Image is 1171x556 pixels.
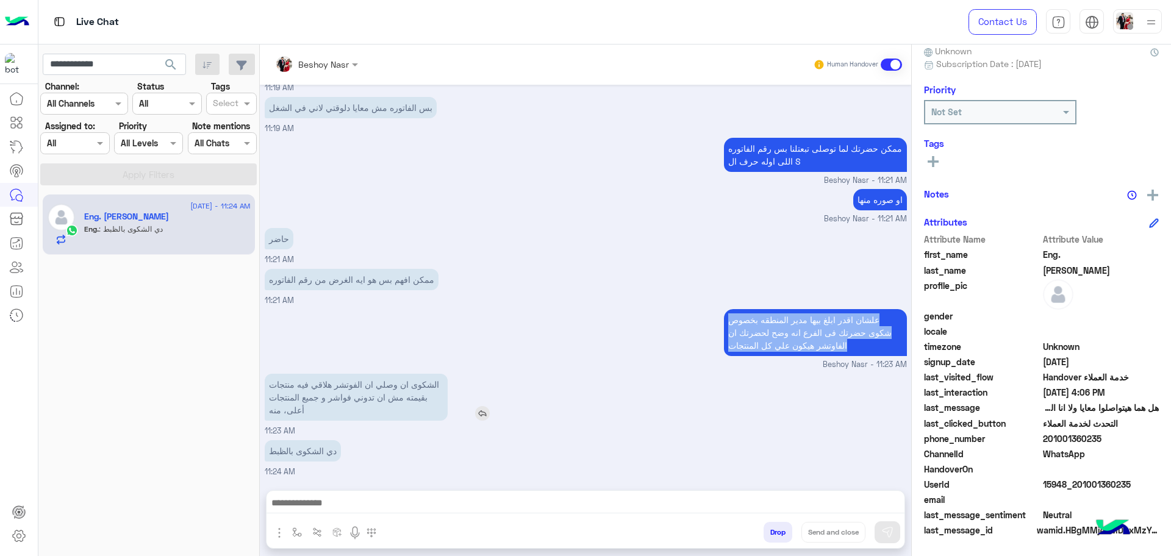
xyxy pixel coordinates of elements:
span: email [924,493,1040,506]
button: Apply Filters [40,163,257,185]
button: Trigger scenario [307,522,328,542]
img: Trigger scenario [312,527,322,537]
img: send voice note [348,526,362,540]
span: Beshoy Nasr - 11:21 AM [824,213,907,225]
span: timezone [924,340,1040,353]
div: Select [211,96,238,112]
span: HandoverOn [924,463,1040,476]
p: 19/8/2025, 11:23 AM [265,374,448,421]
span: 15948_201001360235 [1043,478,1159,491]
p: 19/8/2025, 11:23 AM [724,309,907,356]
label: Priority [119,119,147,132]
img: send message [881,526,893,538]
img: defaultAdmin.png [1043,279,1073,310]
span: Attribute Value [1043,233,1159,246]
img: hulul-logo.png [1092,507,1134,550]
img: send attachment [272,526,287,540]
label: Channel: [45,80,79,93]
p: 19/8/2025, 11:24 AM [265,440,341,462]
h6: Tags [924,138,1159,149]
span: wamid.HBgMMjAxMDAxMzYwMjM1FQIAEhggRUE5MjgyRjQ1OUJFNTIwQUMyMDVBMTQyRjBBMzdENEEA [1037,524,1159,536]
span: null [1043,463,1159,476]
span: 11:21 AM [265,296,294,305]
span: search [163,57,178,72]
p: 19/8/2025, 11:21 AM [265,269,439,290]
img: create order [332,527,342,537]
img: notes [1127,190,1137,200]
span: last_message [924,401,1040,414]
span: 2025-02-10T07:05:04.763Z [1043,355,1159,368]
span: last_name [924,264,1040,277]
p: 19/8/2025, 11:21 AM [853,189,907,210]
span: UserId [924,478,1040,491]
span: 2025-08-18T13:06:10.201Z [1043,386,1159,399]
span: null [1043,493,1159,506]
span: Unknown [924,45,972,57]
span: Rania Ahmed [1043,264,1159,277]
span: ChannelId [924,447,1040,460]
label: Status [137,80,164,93]
img: 1403182699927242 [5,53,27,75]
span: 11:21 AM [265,255,294,264]
span: profile_pic [924,279,1040,307]
span: 0 [1043,508,1159,521]
span: signup_date [924,355,1040,368]
button: Send and close [801,522,865,543]
img: Logo [5,9,29,35]
h6: Priority [924,84,956,95]
span: last_visited_flow [924,371,1040,383]
span: last_clicked_button [924,417,1040,430]
img: reply [475,406,490,421]
button: create order [328,522,348,542]
span: 11:19 AM [265,83,294,92]
span: Handover خدمة العملاء [1043,371,1159,383]
img: select flow [292,527,302,537]
img: tab [1051,15,1065,29]
button: search [156,54,186,80]
span: last_interaction [924,386,1040,399]
img: add [1147,190,1158,201]
h6: Notes [924,188,949,199]
span: locale [924,325,1040,338]
label: Assigned to: [45,119,95,132]
span: phone_number [924,432,1040,445]
span: 201001360235 [1043,432,1159,445]
span: هل هما هيتواصلوا معايا ولا انا اللي اتواصل [1043,401,1159,414]
span: Beshoy Nasr - 11:21 AM [824,175,907,187]
span: التحدث لخدمة العملاء [1043,417,1159,430]
label: Note mentions [192,119,250,132]
h6: Attributes [924,216,967,227]
img: WhatsApp [66,224,78,237]
span: gender [924,310,1040,323]
img: tab [52,14,67,29]
small: Human Handover [827,60,878,69]
span: null [1043,325,1159,338]
span: 2 [1043,447,1159,460]
img: make a call [367,528,376,538]
a: Contact Us [969,9,1037,35]
img: userImage [1116,12,1133,29]
span: [DATE] - 11:24 AM [190,201,250,212]
h5: Eng. Rania Ahmed [84,212,169,222]
span: دي الشكوى بالظبط [99,224,163,233]
label: Tags [211,80,230,93]
span: first_name [924,248,1040,261]
span: Unknown [1043,340,1159,353]
button: select flow [287,522,307,542]
span: null [1043,310,1159,323]
p: 19/8/2025, 11:21 AM [265,228,293,249]
span: Eng. [84,224,99,233]
a: tab [1046,9,1070,35]
p: Live Chat [76,14,119,30]
button: Drop [764,522,792,543]
span: last_message_sentiment [924,508,1040,521]
span: 11:19 AM [265,124,294,133]
span: 11:24 AM [265,467,295,476]
img: profile [1144,15,1159,30]
p: 19/8/2025, 11:19 AM [265,97,437,118]
p: 19/8/2025, 11:21 AM [724,138,907,172]
span: Eng. [1043,248,1159,261]
img: defaultAdmin.png [48,204,75,231]
span: 11:23 AM [265,426,295,435]
img: tab [1085,15,1099,29]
